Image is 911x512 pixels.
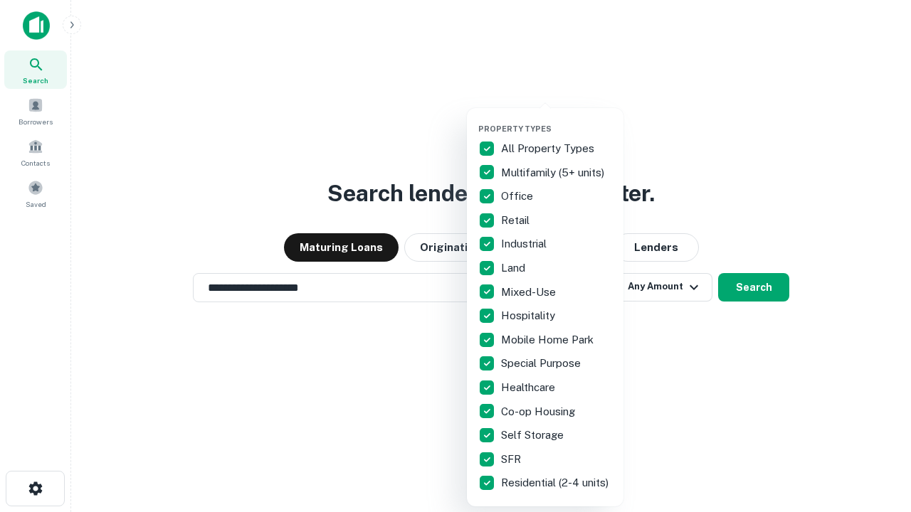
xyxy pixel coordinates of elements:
p: Residential (2-4 units) [501,474,611,491]
p: Healthcare [501,379,558,396]
p: Multifamily (5+ units) [501,164,607,181]
p: Land [501,260,528,277]
p: Retail [501,212,532,229]
p: All Property Types [501,140,597,157]
p: Mixed-Use [501,284,559,301]
p: SFR [501,451,524,468]
p: Mobile Home Park [501,331,596,348]
p: Industrial [501,235,549,252]
p: Office [501,188,536,205]
p: Co-op Housing [501,403,578,420]
p: Self Storage [501,427,567,444]
iframe: Chat Widget [840,398,911,466]
span: Property Types [478,124,552,133]
p: Special Purpose [501,355,584,372]
p: Hospitality [501,307,558,324]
